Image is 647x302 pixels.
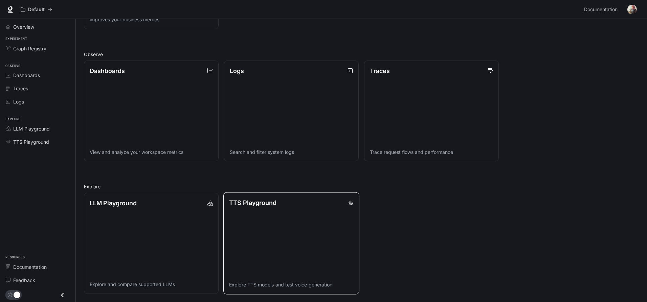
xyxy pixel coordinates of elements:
span: Overview [13,23,34,30]
span: TTS Playground [13,138,49,145]
a: Dashboards [3,69,73,81]
a: TTS PlaygroundExplore TTS models and test voice generation [223,192,359,294]
a: LLM Playground [3,123,73,135]
span: Dark mode toggle [14,291,20,298]
p: Default [28,7,45,13]
a: Documentation [581,3,623,16]
a: DashboardsView and analyze your workspace metrics [84,61,219,162]
a: Feedback [3,274,73,286]
a: Logs [3,96,73,108]
a: Documentation [3,261,73,273]
p: Explore and compare supported LLMs [90,281,213,288]
a: TTS Playground [3,136,73,148]
span: Graph Registry [13,45,46,52]
span: Documentation [13,263,47,271]
p: Search and filter system logs [230,149,353,156]
span: Feedback [13,277,35,284]
span: LLM Playground [13,125,50,132]
a: TracesTrace request flows and performance [364,61,499,162]
span: Logs [13,98,24,105]
span: Documentation [584,5,618,14]
a: LogsSearch and filter system logs [224,61,359,162]
p: Dashboards [90,66,125,75]
span: Traces [13,85,28,92]
h2: Explore [84,183,639,190]
p: View and analyze your workspace metrics [90,149,213,156]
img: User avatar [627,5,637,14]
button: User avatar [625,3,639,16]
span: Dashboards [13,72,40,79]
p: TTS Playground [229,198,276,207]
p: LLM Playground [90,199,137,208]
a: Overview [3,21,73,33]
a: Traces [3,83,73,94]
button: All workspaces [18,3,55,16]
h2: Observe [84,51,639,58]
button: Close drawer [55,288,70,302]
p: Traces [370,66,390,75]
p: Logs [230,66,244,75]
p: Explore TTS models and test voice generation [229,282,354,288]
p: Trace request flows and performance [370,149,493,156]
a: LLM PlaygroundExplore and compare supported LLMs [84,193,219,294]
a: Graph Registry [3,43,73,54]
